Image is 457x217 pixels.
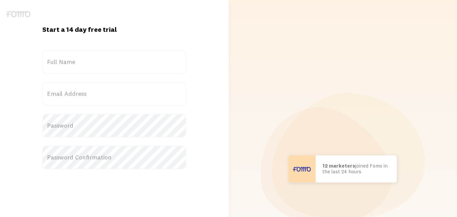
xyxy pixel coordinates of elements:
[42,82,186,106] label: Email Address
[322,162,355,169] b: 12 marketers
[289,155,316,182] img: User avatar
[322,163,390,174] p: joined Fomo in the last 24 hours
[42,114,186,137] label: Password
[42,146,186,169] label: Password Confirmation
[42,177,145,204] iframe: reCAPTCHA
[42,25,186,34] h1: Start a 14 day free trial
[6,11,30,17] img: fomo-logo-gray-b99e0e8ada9f9040e2984d0d95b3b12da0074ffd48d1e5cb62ac37fc77b0b268.svg
[42,50,186,74] label: Full Name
